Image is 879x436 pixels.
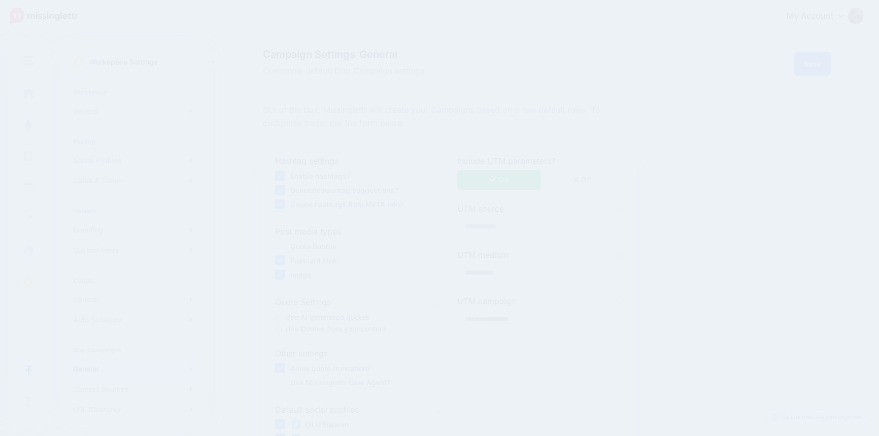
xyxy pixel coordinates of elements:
[457,155,624,167] label: Include UTM parameters?
[275,347,442,359] label: Other settings
[290,377,390,388] label: Use Missinglettr User Agent?
[767,410,867,424] a: Tell us how we can improve
[73,56,84,68] img: settings.png
[457,295,624,307] label: UTM campaign
[285,311,369,323] label: Use AI generated quotes
[263,49,637,59] span: Campaign Settings General
[73,138,193,145] h4: Posting
[275,404,442,416] label: Default social profiles
[275,155,442,167] label: Hashtag settings
[69,150,197,171] a: Social Profiles
[69,399,197,420] a: URL Shortener
[263,104,637,130] p: Out of the box, Missinglettr will create your Campaigns based on a few default rules. To customis...
[69,101,197,121] a: General
[290,198,403,210] label: Create hashtags from META info?
[69,379,197,399] a: Content Sources
[794,52,831,76] button: Save
[89,56,158,68] p: Workspace Settings
[290,170,350,182] label: Enable hashtags?
[263,64,637,78] span: Customise default Drip Campaign settings.
[275,296,442,308] label: Quote Settings
[69,289,197,310] a: General
[457,203,624,215] label: UTM source
[73,346,193,354] h4: Drip Campaigns
[23,56,33,65] img: menu.png
[290,255,337,266] label: Postcard Link
[285,323,386,334] label: Use Quotes from your content
[776,4,864,29] a: My Account
[73,277,193,284] h4: Curate
[290,419,349,430] label: @LizShewan
[69,359,197,379] a: General
[275,225,442,238] label: Post media types
[73,88,193,96] h4: Workspace
[69,240,197,260] a: Custom Fonts
[457,170,541,190] button: On
[69,171,197,191] a: Dates & Times
[290,269,311,281] label: Image
[69,310,197,330] a: Auto Schedule
[73,207,193,215] h4: Content
[290,362,370,374] label: Allow quote truncation?
[290,241,336,252] label: Quote Bubble
[69,220,197,240] a: Branding
[290,184,398,196] label: Generate hashtag suggestions?
[457,249,624,261] label: UTM medium
[540,170,624,190] button: Off
[355,48,359,60] span: /
[10,8,78,25] img: Missinglettr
